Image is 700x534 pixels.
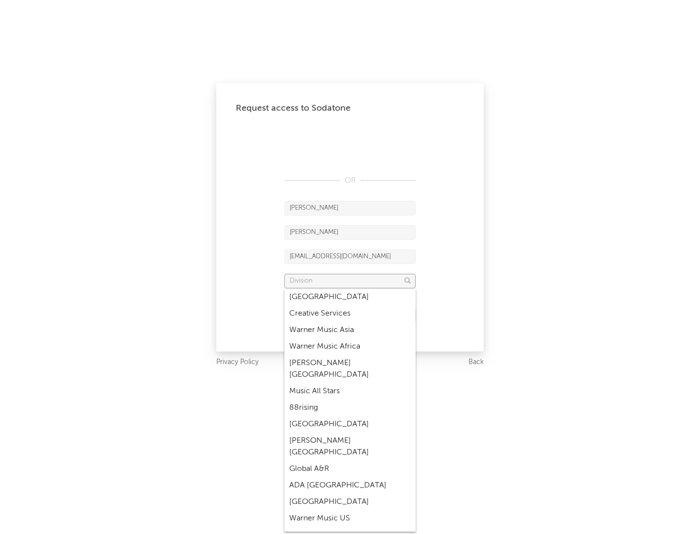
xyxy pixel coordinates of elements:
[284,477,416,494] div: ADA [GEOGRAPHIC_DATA]
[284,510,416,527] div: Warner Music US
[284,305,416,322] div: Creative Services
[284,175,416,186] div: OR
[284,274,416,288] input: Division
[284,355,416,383] div: [PERSON_NAME] [GEOGRAPHIC_DATA]
[284,461,416,477] div: Global A&R
[236,102,464,114] div: Request access to Sodatone
[284,289,416,305] div: [GEOGRAPHIC_DATA]
[284,201,416,216] input: First Name
[284,494,416,510] div: [GEOGRAPHIC_DATA]
[284,322,416,338] div: Warner Music Asia
[469,356,484,368] a: Back
[284,250,416,264] input: Email
[284,416,416,433] div: [GEOGRAPHIC_DATA]
[284,433,416,461] div: [PERSON_NAME] [GEOGRAPHIC_DATA]
[284,383,416,400] div: Music All Stars
[216,356,259,368] a: Privacy Policy
[284,400,416,416] div: 88rising
[284,225,416,240] input: Last Name
[284,338,416,355] div: Warner Music Africa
